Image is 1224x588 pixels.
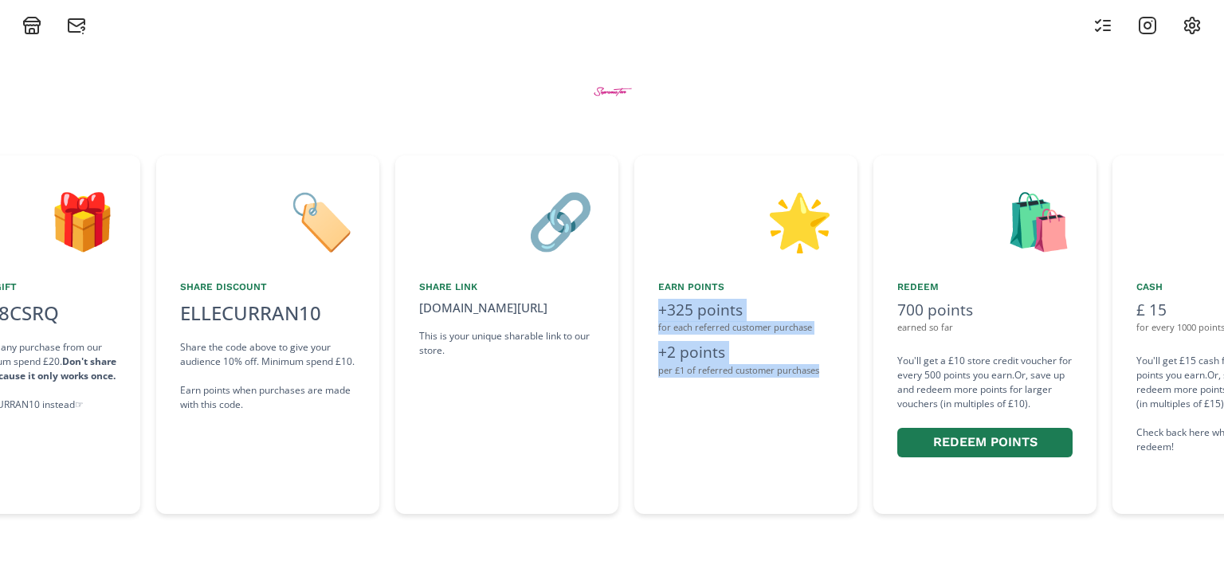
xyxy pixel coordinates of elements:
[897,179,1073,261] div: 🛍️
[583,61,642,121] img: BtZWWMaMEGZe
[897,299,1073,322] div: 700 points
[180,280,355,294] div: Share Discount
[180,299,321,327] div: ELLECURRAN10
[897,280,1073,294] div: Redeem
[180,340,355,412] div: Share the code above to give your audience 10% off. Minimum spend £10. Earn points when purchases...
[658,341,834,364] div: +2 points
[419,179,594,261] div: 🔗
[658,179,834,261] div: 🌟
[897,321,1073,335] div: earned so far
[658,364,834,378] div: per £1 of referred customer purchases
[419,329,594,358] div: This is your unique sharable link to our store.
[180,179,355,261] div: 🏷️
[419,299,594,317] div: [DOMAIN_NAME][URL]
[658,321,834,335] div: for each referred customer purchase
[658,299,834,322] div: +325 points
[658,280,834,294] div: Earn points
[897,428,1073,457] button: Redeem points
[897,354,1073,460] div: You'll get a £10 store credit voucher for every 500 points you earn. Or, save up and redeem more ...
[419,280,594,294] div: Share Link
